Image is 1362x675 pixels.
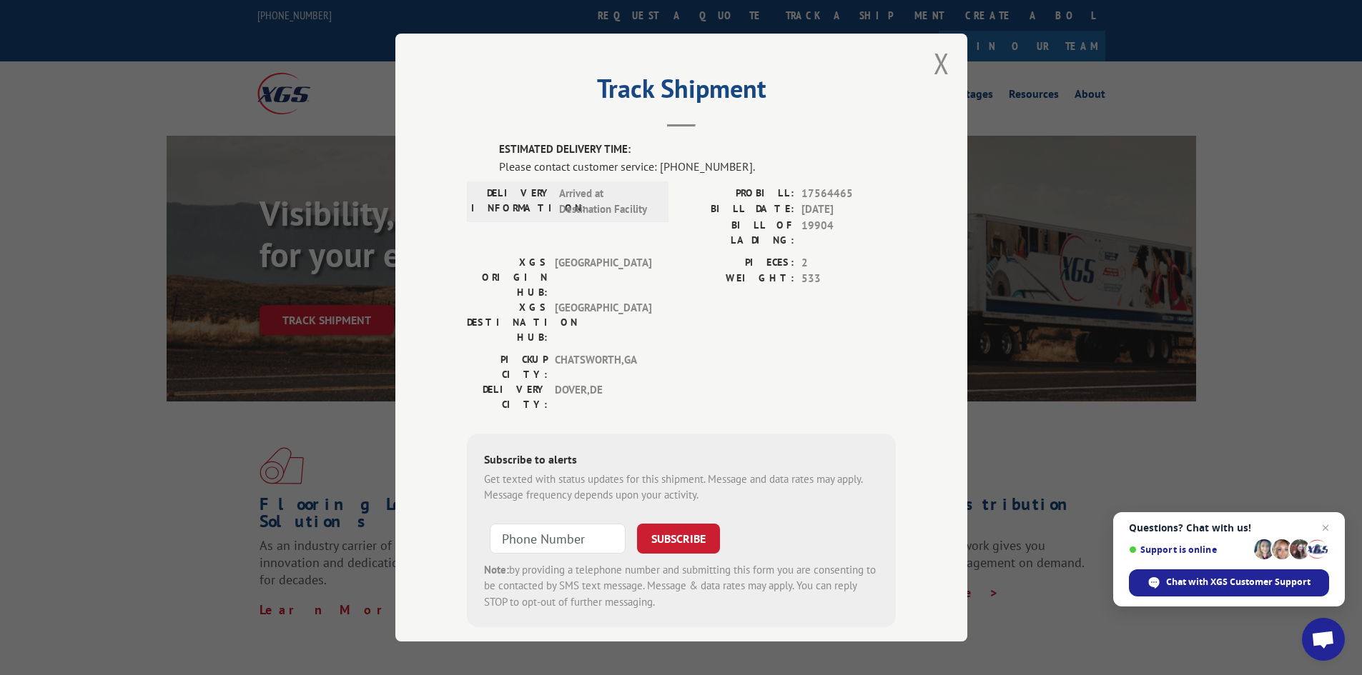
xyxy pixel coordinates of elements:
div: Open chat [1302,618,1345,661]
span: Arrived at Destination Facility [559,186,656,218]
div: Get texted with status updates for this shipment. Message and data rates may apply. Message frequ... [484,471,879,504]
div: by providing a telephone number and submitting this form you are consenting to be contacted by SM... [484,562,879,611]
label: PICKUP CITY: [467,352,548,382]
button: Close modal [934,44,949,82]
strong: Note: [484,563,509,576]
h2: Track Shipment [467,79,896,106]
label: XGS ORIGIN HUB: [467,255,548,300]
span: 533 [801,271,896,287]
div: Chat with XGS Customer Support [1129,569,1329,596]
button: SUBSCRIBE [637,524,720,554]
label: ESTIMATED DELIVERY TIME: [499,141,896,158]
span: CHATSWORTH , GA [555,352,651,382]
label: BILL DATE: [681,201,794,218]
span: 17564465 [801,186,896,202]
label: WEIGHT: [681,271,794,287]
label: DELIVERY INFORMATION: [471,186,552,218]
label: PROBILL: [681,186,794,202]
div: Please contact customer service: [PHONE_NUMBER]. [499,158,896,175]
span: DOVER , DE [555,382,651,412]
span: Chat with XGS Customer Support [1166,576,1311,589]
label: XGS DESTINATION HUB: [467,300,548,345]
span: 19904 [801,218,896,248]
span: 2 [801,255,896,271]
span: [DATE] [801,201,896,218]
div: Subscribe to alerts [484,451,879,471]
label: BILL OF LADING: [681,218,794,248]
span: [GEOGRAPHIC_DATA] [555,300,651,345]
span: Questions? Chat with us! [1129,522,1329,534]
span: Support is online [1129,544,1249,555]
span: Close chat [1317,519,1334,536]
label: DELIVERY CITY: [467,382,548,412]
span: [GEOGRAPHIC_DATA] [555,255,651,300]
label: PIECES: [681,255,794,271]
input: Phone Number [490,524,626,554]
